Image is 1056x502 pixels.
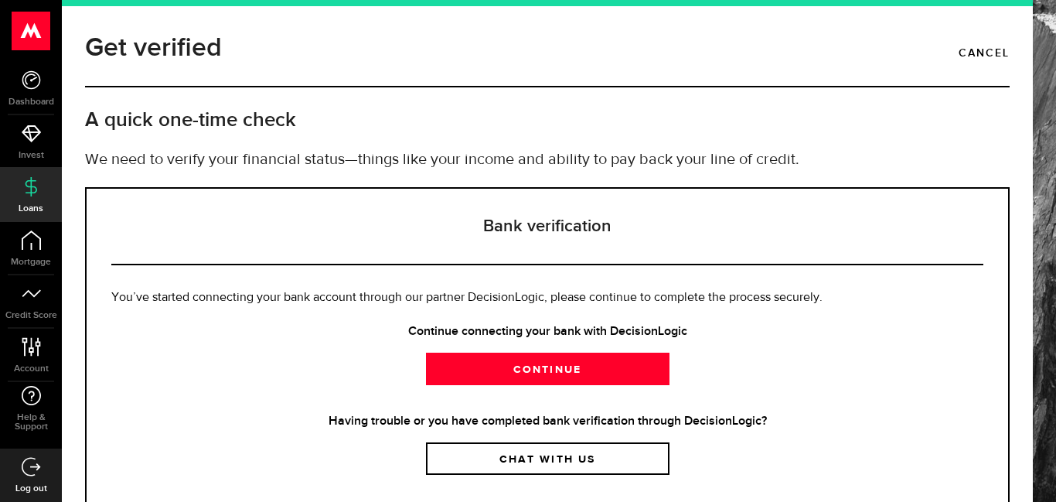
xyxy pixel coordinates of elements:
span: You’ve started connecting your bank account through our partner DecisionLogic, please continue to... [111,292,823,304]
h2: A quick one-time check [85,108,1010,133]
strong: Continue connecting your bank with DecisionLogic [111,323,983,341]
h3: Bank verification [111,189,983,265]
a: Continue [426,353,669,385]
h1: Get verified [85,28,222,68]
a: Chat with us [426,442,669,475]
a: Cancel [959,40,1010,67]
iframe: LiveChat chat widget [991,437,1056,502]
p: We need to verify your financial status—things like your income and ability to pay back your line... [85,149,1010,172]
strong: Having trouble or you have completed bank verification through DecisionLogic? [111,412,983,431]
